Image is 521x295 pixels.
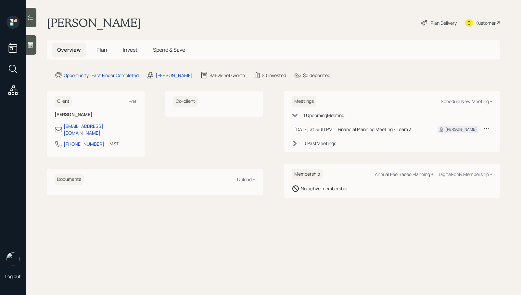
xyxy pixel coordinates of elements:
span: Spend & Save [153,46,185,53]
div: Edit [129,98,137,104]
div: Kustomer [476,20,496,26]
div: 1 Upcoming Meeting [303,112,344,119]
div: [DATE] at 3:00 PM [294,126,333,133]
div: No active membership [301,185,347,192]
div: [EMAIL_ADDRESS][DOMAIN_NAME] [64,123,137,136]
div: [PERSON_NAME] [156,72,193,79]
div: $0 invested [262,72,286,79]
div: Log out [5,273,21,279]
span: Invest [123,46,137,53]
div: $0 deposited [303,72,330,79]
img: aleksandra-headshot.png [6,252,19,265]
span: Overview [57,46,81,53]
div: Digital-only Membership + [439,171,492,177]
div: Annual Fee Based Planning + [375,171,434,177]
div: MST [109,140,119,147]
h6: Meetings [292,96,316,107]
h6: Documents [55,174,84,185]
h6: Client [55,96,72,107]
h1: [PERSON_NAME] [47,16,141,30]
div: 0 Past Meeting s [303,140,336,147]
div: [PHONE_NUMBER] [64,141,104,147]
div: [PERSON_NAME] [445,127,477,132]
div: Plan Delivery [431,20,457,26]
h6: [PERSON_NAME] [55,112,137,117]
div: Upload + [237,176,255,182]
span: Plan [96,46,107,53]
div: $362k net-worth [210,72,245,79]
div: Financial Planning Meeting - Team 3 [338,126,427,133]
div: Schedule New Meeting + [441,98,492,104]
h6: Membership [292,169,323,180]
div: Opportunity · Fact Finder Completed [64,72,139,79]
h6: Co-client [173,96,198,107]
